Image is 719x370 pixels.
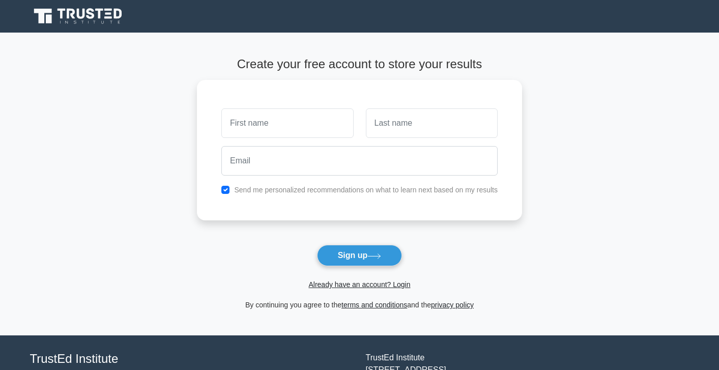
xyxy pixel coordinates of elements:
input: First name [221,108,353,138]
div: By continuing you agree to the and the [191,299,528,311]
a: Already have an account? Login [308,280,410,289]
a: terms and conditions [341,301,407,309]
button: Sign up [317,245,402,266]
input: Last name [366,108,498,138]
h4: Create your free account to store your results [197,57,522,72]
a: privacy policy [431,301,474,309]
h4: TrustEd Institute [30,352,354,366]
input: Email [221,146,498,176]
label: Send me personalized recommendations on what to learn next based on my results [234,186,498,194]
